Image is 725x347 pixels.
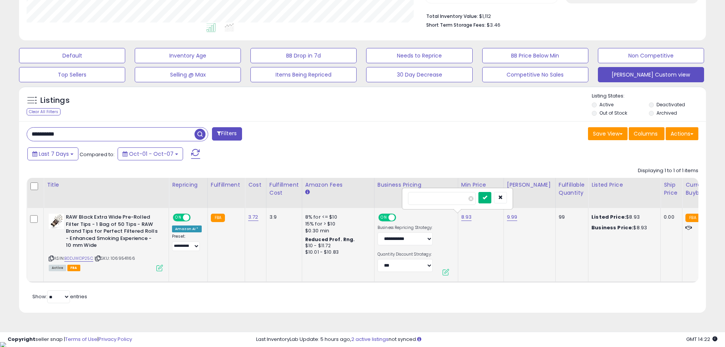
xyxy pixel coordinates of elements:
button: Items Being Repriced [250,67,357,82]
b: Reduced Prof. Rng. [305,236,355,243]
div: $8.93 [591,224,655,231]
span: OFF [395,214,407,221]
div: Current Buybox Price [685,181,725,197]
a: Privacy Policy [99,336,132,343]
b: Total Inventory Value: [426,13,478,19]
b: Listed Price: [591,213,626,221]
span: ON [379,214,389,221]
button: Save View [588,127,628,140]
span: Show: entries [32,293,87,300]
div: Business Pricing [378,181,455,189]
div: seller snap | | [8,336,132,343]
button: Actions [666,127,698,140]
a: 2 active listings [351,336,389,343]
div: 99 [559,214,582,221]
div: $10.01 - $10.83 [305,249,368,256]
div: 8% for <= $10 [305,214,368,221]
div: Listed Price [591,181,657,189]
span: Compared to: [80,151,115,158]
small: Amazon Fees. [305,189,310,196]
h5: Listings [40,95,70,106]
div: Fulfillable Quantity [559,181,585,197]
label: Out of Stock [599,110,627,116]
button: Top Sellers [19,67,125,82]
p: Listing States: [592,93,706,100]
b: Short Term Storage Fees: [426,22,486,28]
label: Business Repricing Strategy: [378,225,433,230]
span: All listings currently available for purchase on Amazon [49,265,66,271]
button: Filters [212,127,242,141]
div: Cost [248,181,263,189]
div: Clear All Filters [27,108,61,115]
span: ON [174,214,183,221]
div: Min Price [461,181,500,189]
button: BB Price Below Min [482,48,588,63]
div: 15% for > $10 [305,221,368,227]
span: Columns [634,130,658,138]
a: 8.93 [461,213,472,221]
div: Amazon Fees [305,181,371,189]
div: $8.93 [591,214,655,221]
button: BB Drop in 7d [250,48,357,63]
div: 0.00 [664,214,676,221]
div: Repricing [172,181,204,189]
div: Fulfillment [211,181,242,189]
a: B0DJWDP25C [64,255,93,262]
button: 30 Day Decrease [366,67,472,82]
span: 2025-10-15 14:22 GMT [686,336,717,343]
div: Last InventoryLab Update: 5 hours ago, not synced. [256,336,717,343]
div: 3.9 [269,214,296,221]
a: Terms of Use [65,336,97,343]
span: OFF [190,214,202,221]
div: Title [47,181,166,189]
div: Preset: [172,234,202,251]
button: [PERSON_NAME] Custom view [598,67,704,82]
b: Business Price: [591,224,633,231]
label: Quantity Discount Strategy: [378,252,433,257]
div: Fulfillment Cost [269,181,299,197]
button: Columns [629,127,664,140]
li: $1,112 [426,11,693,20]
div: Displaying 1 to 1 of 1 items [638,167,698,174]
button: Default [19,48,125,63]
button: Oct-01 - Oct-07 [118,147,183,160]
button: Inventory Age [135,48,241,63]
button: Selling @ Max [135,67,241,82]
strong: Copyright [8,336,35,343]
span: Oct-01 - Oct-07 [129,150,174,158]
label: Deactivated [656,101,685,108]
div: $10 - $11.72 [305,243,368,249]
button: Non Competitive [598,48,704,63]
button: Needs to Reprice [366,48,472,63]
button: Last 7 Days [27,147,78,160]
span: | SKU: 1069541166 [94,255,135,261]
label: Active [599,101,613,108]
b: RAW Black Extra Wide Pre-Rolled Filter Tips - 1 Bag of 50 Tips - RAW Brand Tips for Perfect Filte... [66,214,158,251]
small: FBA [211,214,225,222]
span: Last 7 Days [39,150,69,158]
img: 41lrnPYsBEL._SL40_.jpg [49,214,64,229]
a: 9.99 [507,213,518,221]
div: Amazon AI * [172,225,202,232]
button: Competitive No Sales [482,67,588,82]
div: Ship Price [664,181,679,197]
span: FBA [67,265,80,271]
div: [PERSON_NAME] [507,181,552,189]
div: ASIN: [49,214,163,270]
div: $0.30 min [305,227,368,234]
a: 3.72 [248,213,258,221]
label: Archived [656,110,677,116]
small: FBA [685,214,700,222]
span: $3.46 [487,21,500,29]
